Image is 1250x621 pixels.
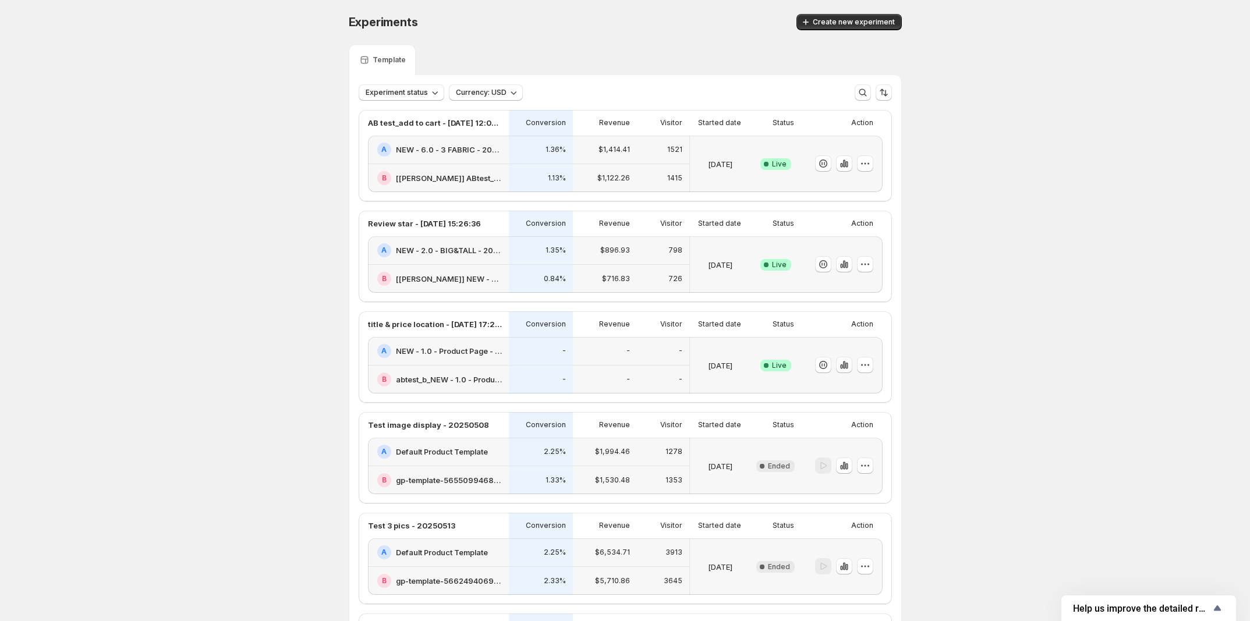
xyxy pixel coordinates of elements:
p: [DATE] [708,561,732,573]
p: AB test_add to cart - [DATE] 12:06:02 [368,117,502,129]
p: - [679,375,682,384]
p: 1353 [665,475,682,485]
span: Experiment status [366,88,428,97]
p: - [626,346,630,356]
button: Currency: USD [449,84,523,101]
p: Visitor [660,219,682,228]
h2: A [381,246,387,255]
h2: A [381,447,387,456]
p: Started date [698,420,741,430]
p: $1,994.46 [595,447,630,456]
h2: A [381,548,387,557]
p: Revenue [599,219,630,228]
span: Ended [768,462,790,471]
p: - [679,346,682,356]
p: - [562,375,566,384]
p: Action [851,521,873,530]
p: Visitor [660,320,682,329]
h2: Default Product Template [396,446,488,457]
p: $5,710.86 [595,576,630,585]
p: Started date [698,521,741,530]
p: Template [373,55,406,65]
p: Action [851,320,873,329]
p: 3645 [664,576,682,585]
p: Revenue [599,320,630,329]
p: Started date [698,118,741,127]
h2: B [382,475,387,485]
p: [DATE] [708,158,732,170]
span: Currency: USD [456,88,507,97]
span: Live [772,159,787,169]
p: Visitor [660,118,682,127]
p: 1415 [667,173,682,183]
h2: A [381,346,387,356]
span: Help us improve the detailed report for A/B campaigns [1073,603,1210,614]
h2: abtest_b_NEW - 1.0 - Product Page - 20250916 [396,374,502,385]
p: - [626,375,630,384]
p: Conversion [526,219,566,228]
p: Conversion [526,118,566,127]
p: Action [851,118,873,127]
p: $716.83 [602,274,630,283]
h2: Default Product Template [396,547,488,558]
p: 798 [668,246,682,255]
button: Show survey - Help us improve the detailed report for A/B campaigns [1073,601,1224,615]
p: 2.25% [544,548,566,557]
p: [DATE] [708,259,732,271]
p: $1,530.48 [595,475,630,485]
h2: gp-template-566249406907548523 [396,575,502,587]
h2: [[PERSON_NAME]] ABtest_B_NEW - 6.0 - 3 FABRIC - 20250910 [396,172,502,184]
h2: B [382,173,387,183]
p: Test image display - 20250508 [368,419,489,431]
p: $1,122.26 [597,173,630,183]
p: 2.25% [544,447,566,456]
span: Experiments [349,15,418,29]
p: Review star - [DATE] 15:26:36 [368,218,481,229]
p: [DATE] [708,360,732,371]
p: Conversion [526,521,566,530]
p: 0.84% [544,274,566,283]
h2: B [382,274,387,283]
h2: gp-template-565509946817381267 [396,474,502,486]
h2: NEW - 2.0 - BIG&TALL - 20250709 [396,244,502,256]
h2: NEW - 6.0 - 3 FABRIC - 20250722 [396,144,502,155]
span: Ended [768,562,790,572]
p: Status [773,219,794,228]
span: Live [772,361,787,370]
p: 1278 [665,447,682,456]
p: Status [773,118,794,127]
p: [DATE] [708,460,732,472]
p: - [562,346,566,356]
p: Status [773,420,794,430]
p: Action [851,420,873,430]
p: 2.33% [544,576,566,585]
p: 1521 [667,145,682,154]
p: Test 3 pics - 20250513 [368,520,455,531]
span: Create new experiment [813,17,895,27]
p: Started date [698,219,741,228]
span: Live [772,260,787,269]
p: Revenue [599,521,630,530]
p: 1.33% [546,475,566,485]
p: Conversion [526,420,566,430]
p: 1.13% [548,173,566,183]
p: Visitor [660,420,682,430]
p: $896.93 [600,246,630,255]
button: Experiment status [359,84,444,101]
h2: A [381,145,387,154]
h2: B [382,375,387,384]
h2: B [382,576,387,585]
p: 1.35% [546,246,566,255]
p: 1.36% [546,145,566,154]
p: Status [773,521,794,530]
p: Revenue [599,118,630,127]
p: Started date [698,320,741,329]
h2: NEW - 1.0 - Product Page - 20250701 [396,345,502,357]
p: title & price location - [DATE] 17:26:44 [368,318,502,330]
p: Revenue [599,420,630,430]
p: Status [773,320,794,329]
p: $6,534.71 [595,548,630,557]
p: $1,414.41 [599,145,630,154]
p: Visitor [660,521,682,530]
p: 726 [668,274,682,283]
